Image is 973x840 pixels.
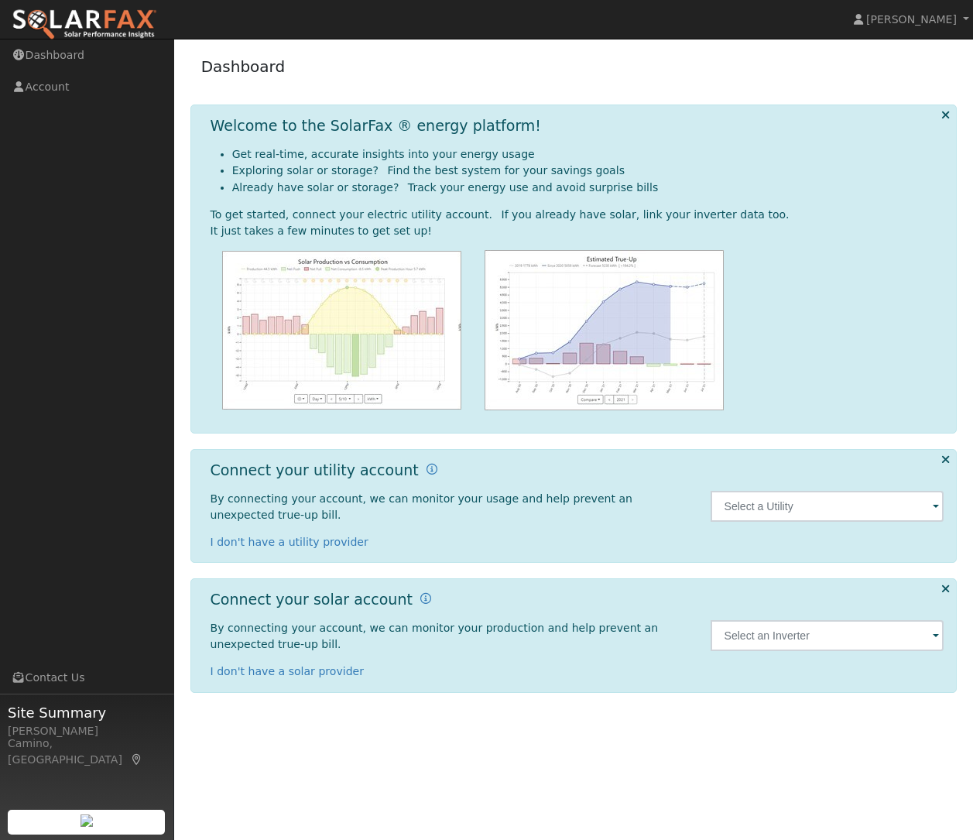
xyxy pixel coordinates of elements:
span: Site Summary [8,702,166,723]
h1: Welcome to the SolarFax ® energy platform! [211,117,541,135]
div: To get started, connect your electric utility account. If you already have solar, link your inver... [211,207,944,223]
span: By connecting your account, we can monitor your usage and help prevent an unexpected true-up bill. [211,492,632,521]
div: It just takes a few minutes to get set up! [211,223,944,239]
li: Already have solar or storage? Track your energy use and avoid surprise bills [232,180,944,196]
li: Get real-time, accurate insights into your energy usage [232,146,944,163]
img: SolarFax [12,9,157,41]
a: I don't have a solar provider [211,665,365,677]
h1: Connect your utility account [211,461,419,479]
li: Exploring solar or storage? Find the best system for your savings goals [232,163,944,179]
input: Select an Inverter [711,620,944,651]
input: Select a Utility [711,491,944,522]
span: [PERSON_NAME] [866,13,957,26]
div: Camino, [GEOGRAPHIC_DATA] [8,735,166,768]
a: Dashboard [201,57,286,76]
h1: Connect your solar account [211,591,413,609]
div: [PERSON_NAME] [8,723,166,739]
a: I don't have a utility provider [211,536,368,548]
span: By connecting your account, we can monitor your production and help prevent an unexpected true-up... [211,622,659,650]
img: retrieve [81,814,93,827]
a: Map [130,753,144,766]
